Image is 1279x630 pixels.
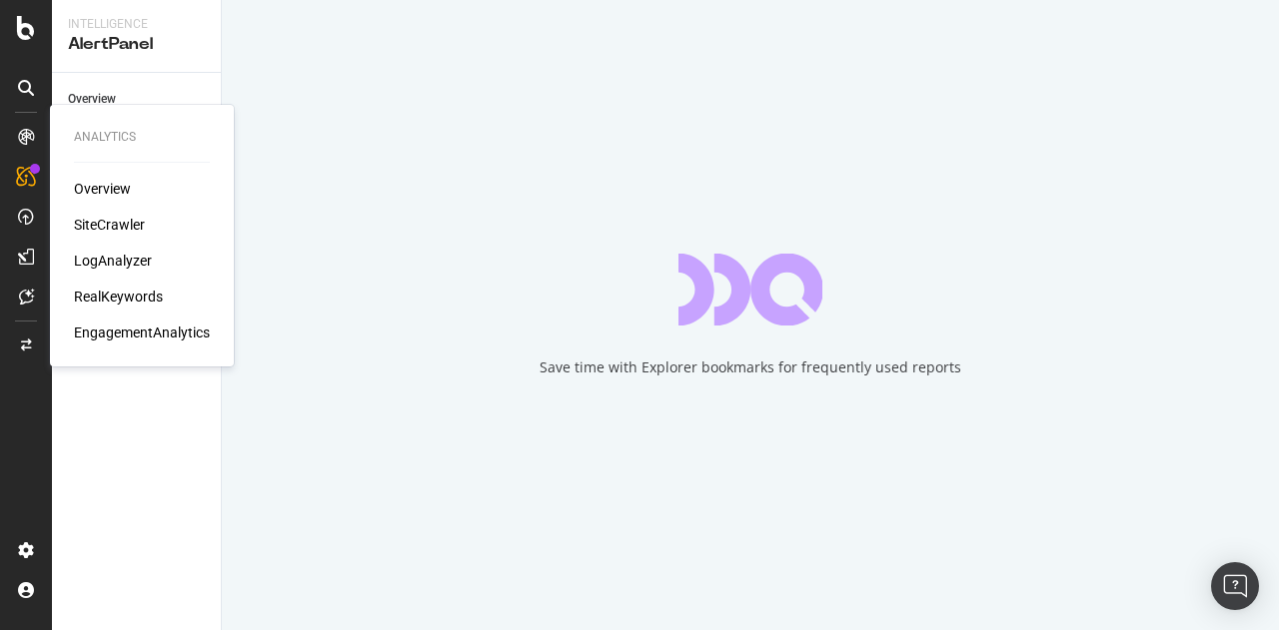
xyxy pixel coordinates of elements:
div: Analytics [74,129,210,146]
div: Overview [68,89,116,110]
a: SiteCrawler [74,215,145,235]
a: Overview [74,179,131,199]
a: RealKeywords [74,287,163,307]
div: Save time with Explorer bookmarks for frequently used reports [540,357,961,377]
a: LogAnalyzer [74,251,152,271]
div: Intelligence [68,16,205,33]
a: EngagementAnalytics [74,322,210,342]
div: animation [678,254,822,325]
div: AlertPanel [68,33,205,56]
a: Overview [68,89,207,110]
div: Open Intercom Messenger [1211,562,1259,610]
